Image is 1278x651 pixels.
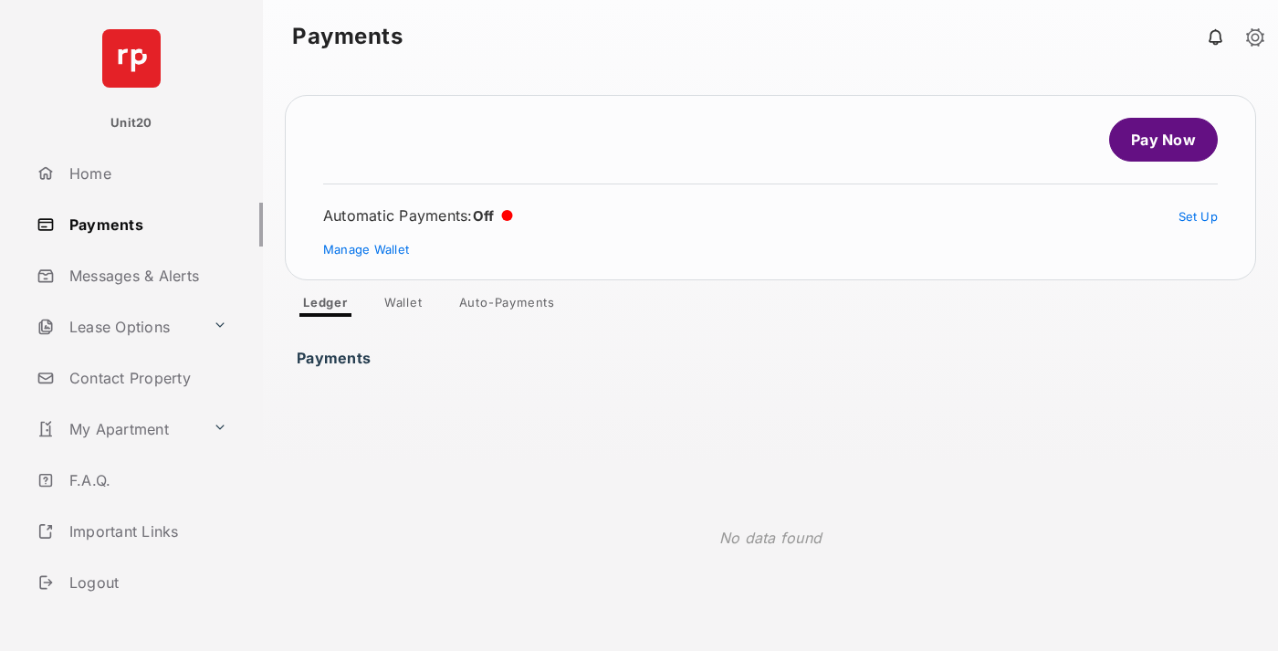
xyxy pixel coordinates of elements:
a: Lease Options [29,305,205,349]
a: Set Up [1178,209,1219,224]
a: Manage Wallet [323,242,409,257]
a: My Apartment [29,407,205,451]
h3: Payments [297,350,376,357]
div: Automatic Payments : [323,206,513,225]
p: No data found [719,527,822,549]
a: Auto-Payments [445,295,570,317]
a: Messages & Alerts [29,254,263,298]
a: Logout [29,561,263,604]
a: Payments [29,203,263,247]
a: Important Links [29,509,235,553]
img: svg+xml;base64,PHN2ZyB4bWxucz0iaHR0cDovL3d3dy53My5vcmcvMjAwMC9zdmciIHdpZHRoPSI2NCIgaGVpZ2h0PSI2NC... [102,29,161,88]
p: Unit20 [110,114,152,132]
strong: Payments [292,26,403,47]
a: Ledger [288,295,362,317]
a: F.A.Q. [29,458,263,502]
a: Wallet [370,295,437,317]
a: Home [29,152,263,195]
span: Off [473,207,495,225]
a: Contact Property [29,356,263,400]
